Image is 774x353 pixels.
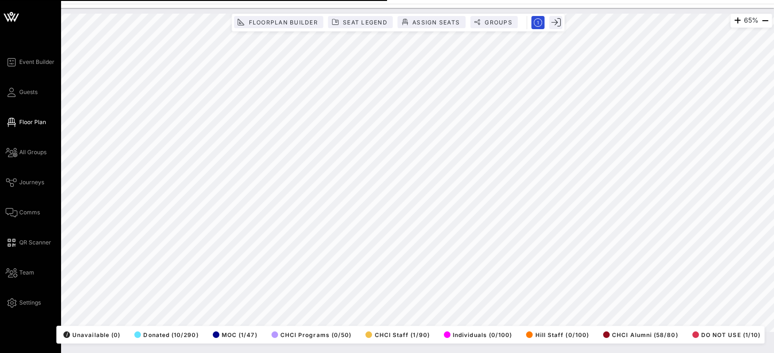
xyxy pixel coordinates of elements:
span: Guests [19,88,38,96]
span: Journeys [19,178,44,187]
a: Event Builder [6,56,54,68]
a: QR Scanner [6,237,51,248]
button: CHCI Alumni (58/80) [600,328,678,341]
span: Hill Staff (0/100) [526,331,588,338]
button: Groups [470,16,518,28]
span: Donated (10/290) [134,331,198,338]
button: /Unavailable (0) [61,328,120,341]
a: Floor Plan [6,117,46,128]
span: Comms [19,208,40,217]
a: Comms [6,207,40,218]
span: CHCI Alumni (58/80) [603,331,678,338]
span: Groups [484,19,512,26]
button: CHCI Staff (1/90) [363,328,429,341]
div: 65% [730,14,772,28]
span: Event Builder [19,58,54,66]
span: Unavailable (0) [63,331,120,338]
span: All Groups [19,148,46,157]
button: Assign Seats [398,16,465,28]
a: All Groups [6,147,46,158]
span: Seat Legend [342,19,387,26]
span: CHCI Programs (0/50) [271,331,352,338]
a: Guests [6,86,38,98]
button: Individuals (0/100) [441,328,512,341]
span: CHCI Staff (1/90) [365,331,429,338]
span: MOC (1/47) [213,331,257,338]
button: Seat Legend [328,16,393,28]
a: Team [6,267,34,278]
span: Individuals (0/100) [444,331,512,338]
a: Settings [6,297,41,308]
span: Assign Seats [412,19,460,26]
button: Donated (10/290) [132,328,198,341]
span: Floorplan Builder [248,19,317,26]
span: Team [19,268,34,277]
button: CHCI Programs (0/50) [269,328,352,341]
span: Settings [19,298,41,307]
span: Floor Plan [19,118,46,126]
span: QR Scanner [19,238,51,247]
button: Floorplan Builder [234,16,323,28]
div: / [63,331,70,338]
button: Hill Staff (0/100) [523,328,588,341]
a: Journeys [6,177,44,188]
button: MOC (1/47) [210,328,257,341]
button: DO NOT USE (1/10) [689,328,760,341]
span: DO NOT USE (1/10) [692,331,760,338]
